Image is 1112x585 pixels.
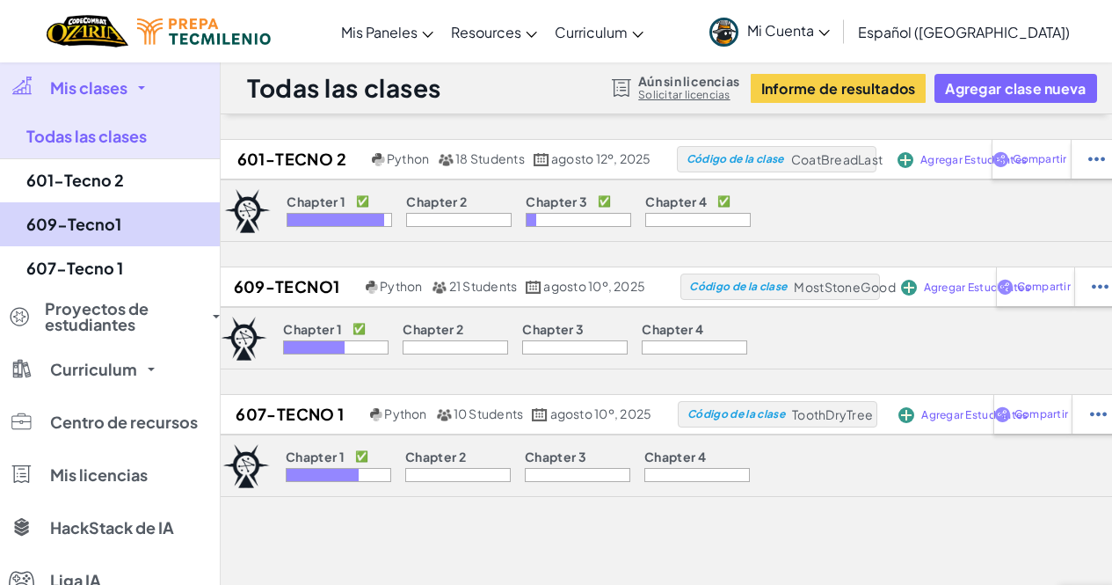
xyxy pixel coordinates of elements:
[341,23,418,41] span: Mis Paneles
[792,406,873,422] span: ToothDryTree
[137,18,271,45] img: Tecmilenio logo
[356,194,369,208] p: ✅
[283,322,342,336] p: Chapter 1
[687,409,785,420] span: Código de la clase
[645,194,707,208] p: Chapter 4
[286,450,345,464] p: Chapter 1
[451,23,521,41] span: Resources
[207,274,680,300] a: 609-Tecno1 Python 21 Students agosto 10º, 2025
[209,401,678,428] a: 607-Tecno 1 Python 10 Students agosto 10º, 2025
[546,8,652,55] a: Curriculum
[247,71,441,105] h1: Todas las clases
[332,8,442,55] a: Mis Paneles
[534,153,549,166] img: calendar.svg
[1014,409,1068,420] span: Compartir
[522,322,584,336] p: Chapter 3
[1017,282,1071,292] span: Compartir
[211,146,367,172] h2: 601-Tecno 2
[50,520,174,536] span: HackStack de IA
[449,278,518,294] span: 21 Students
[50,80,127,96] span: Mis clases
[687,154,784,165] span: Código de la clase
[555,23,628,41] span: Curriculum
[709,18,738,47] img: avatar
[384,406,426,421] span: Python
[934,74,1096,103] button: Agregar clase nueva
[50,467,148,483] span: Mis licencias
[751,74,927,103] button: Informe de resultados
[355,450,368,464] p: ✅
[747,21,830,40] span: Mi Cuenta
[211,146,677,172] a: 601-Tecno 2 Python 18 Students agosto 12º, 2025
[901,280,917,296] img: IconAddStudents.svg
[45,301,202,333] span: Proyectos de estudiantes
[207,274,361,300] h2: 609-Tecno1
[47,13,128,49] img: Home
[387,150,429,166] span: Python
[898,407,914,423] img: IconAddStudents.svg
[794,279,895,295] span: MostStoneGood
[352,322,366,336] p: ✅
[455,150,525,166] span: 18 Students
[644,450,706,464] p: Chapter 4
[454,406,524,421] span: 10 Students
[366,281,379,294] img: python.png
[221,317,268,361] img: logo
[1013,154,1066,165] span: Compartir
[1090,406,1107,422] img: IconStudentEllipsis.svg
[551,150,651,166] span: agosto 12º, 2025
[701,4,839,59] a: Mi Cuenta
[406,194,467,208] p: Chapter 2
[638,88,739,102] a: Solicitar licencias
[532,408,548,421] img: calendar.svg
[438,153,454,166] img: MultipleUsers.png
[898,152,913,168] img: IconAddStudents.svg
[432,281,447,294] img: MultipleUsers.png
[791,151,883,167] span: CoatBreadLast
[222,444,270,488] img: logo
[598,194,611,208] p: ✅
[717,194,730,208] p: ✅
[372,153,385,166] img: python.png
[994,406,1011,422] img: IconShare_Purple.svg
[992,151,1009,167] img: IconShare_Purple.svg
[380,278,422,294] span: Python
[997,279,1014,295] img: IconShare_Purple.svg
[209,401,365,428] h2: 607-Tecno 1
[436,408,452,421] img: MultipleUsers.png
[920,155,1027,165] span: Agregar Estudiantes
[50,362,137,377] span: Curriculum
[550,406,652,421] span: agosto 10º, 2025
[543,278,645,294] span: agosto 10º, 2025
[1088,151,1105,167] img: IconStudentEllipsis.svg
[403,322,463,336] p: Chapter 2
[849,8,1079,55] a: Español ([GEOGRAPHIC_DATA])
[642,322,703,336] p: Chapter 4
[224,189,272,233] img: logo
[921,410,1028,420] span: Agregar Estudiantes
[370,408,383,421] img: python.png
[525,450,586,464] p: Chapter 3
[47,13,128,49] a: Ozaria by CodeCombat logo
[526,194,587,208] p: Chapter 3
[858,23,1070,41] span: Español ([GEOGRAPHIC_DATA])
[526,281,541,294] img: calendar.svg
[442,8,546,55] a: Resources
[638,74,739,88] span: Aún sin licencias
[50,414,198,430] span: Centro de recursos
[405,450,466,464] p: Chapter 2
[924,282,1030,293] span: Agregar Estudiantes
[287,194,345,208] p: Chapter 1
[1092,279,1108,295] img: IconStudentEllipsis.svg
[689,282,787,292] span: Código de la clase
